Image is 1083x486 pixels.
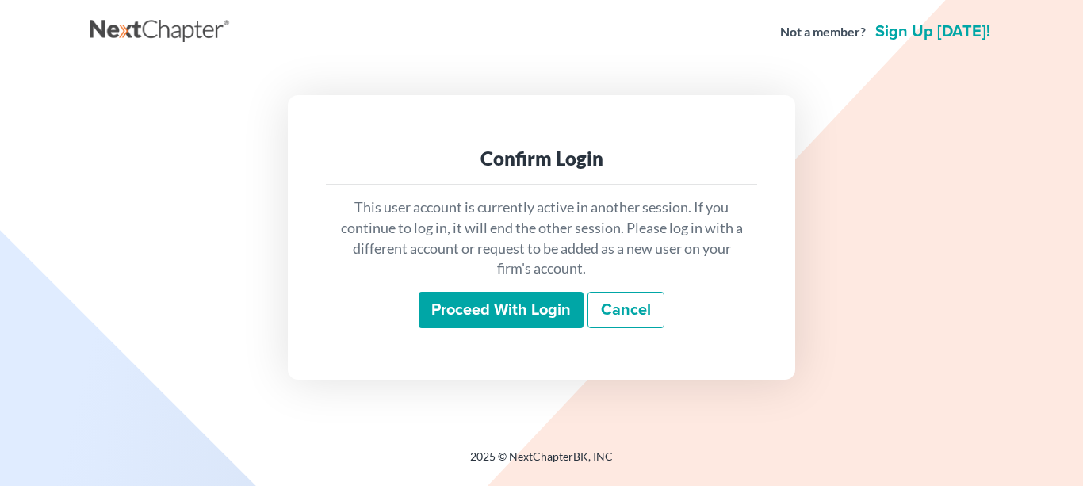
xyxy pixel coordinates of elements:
strong: Not a member? [780,23,866,41]
input: Proceed with login [419,292,584,328]
div: Confirm Login [339,146,744,171]
a: Sign up [DATE]! [872,24,993,40]
p: This user account is currently active in another session. If you continue to log in, it will end ... [339,197,744,279]
a: Cancel [587,292,664,328]
div: 2025 © NextChapterBK, INC [90,449,993,477]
